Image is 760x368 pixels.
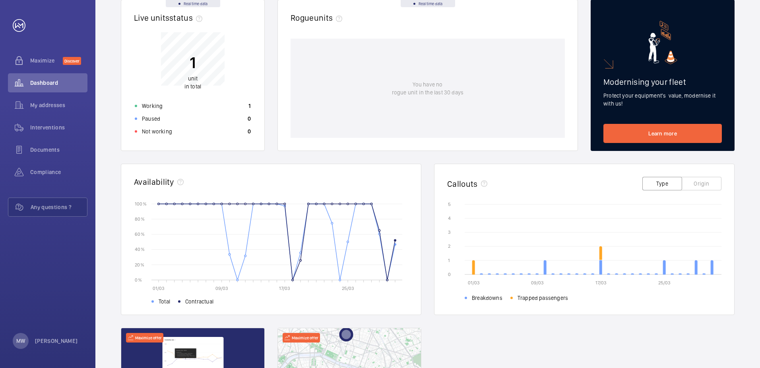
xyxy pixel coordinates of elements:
p: Protect your equipment's value, modernise it with us! [603,92,722,108]
span: status [169,13,206,23]
button: Origin [682,177,721,190]
text: 20 % [135,262,144,267]
text: 01/03 [468,280,480,286]
span: Dashboard [30,79,87,87]
text: 5 [448,202,451,207]
h2: Modernising your fleet [603,77,722,87]
text: 25/03 [342,286,354,291]
text: 0 [448,272,451,277]
h2: Callouts [447,179,478,189]
span: units [314,13,346,23]
p: 0 [248,127,251,135]
span: unit [188,75,198,82]
a: Learn more [603,124,722,143]
text: 60 % [135,231,145,237]
text: 09/03 [215,286,228,291]
p: 1 [184,53,201,72]
p: [PERSON_NAME] [35,337,78,345]
p: Not working [142,127,172,135]
div: Maximize offer [283,333,320,343]
text: 80 % [135,216,145,222]
text: 01/03 [153,286,165,291]
text: 25/03 [658,280,671,286]
span: Compliance [30,168,87,176]
span: Trapped passengers [518,294,568,302]
div: Maximize offer [126,333,163,343]
span: Discover [63,57,81,65]
text: 100 % [135,201,147,206]
p: MW [16,337,25,345]
p: Working [142,102,163,110]
text: 17/03 [279,286,290,291]
text: 17/03 [595,280,607,286]
span: Contractual [185,298,213,305]
img: marketing-card.svg [648,21,677,64]
p: You have no rogue unit in the last 30 days [392,80,463,96]
text: 2 [448,243,450,249]
h2: Availability [134,177,174,187]
span: Maximize [30,57,63,65]
span: Any questions ? [31,203,87,211]
h2: Live units [134,13,206,23]
p: 0 [248,115,251,123]
text: 1 [448,258,450,263]
text: 09/03 [531,280,544,286]
span: Total [159,298,170,305]
p: Paused [142,115,160,123]
button: Type [642,177,682,190]
span: Breakdowns [472,294,502,302]
h2: Rogue [291,13,345,23]
span: Interventions [30,123,87,131]
span: Documents [30,146,87,154]
text: 40 % [135,247,145,252]
text: 4 [448,215,451,221]
span: My addresses [30,101,87,109]
text: 0 % [135,277,142,282]
p: 1 [248,102,251,110]
p: in total [184,74,201,90]
text: 3 [448,229,451,235]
